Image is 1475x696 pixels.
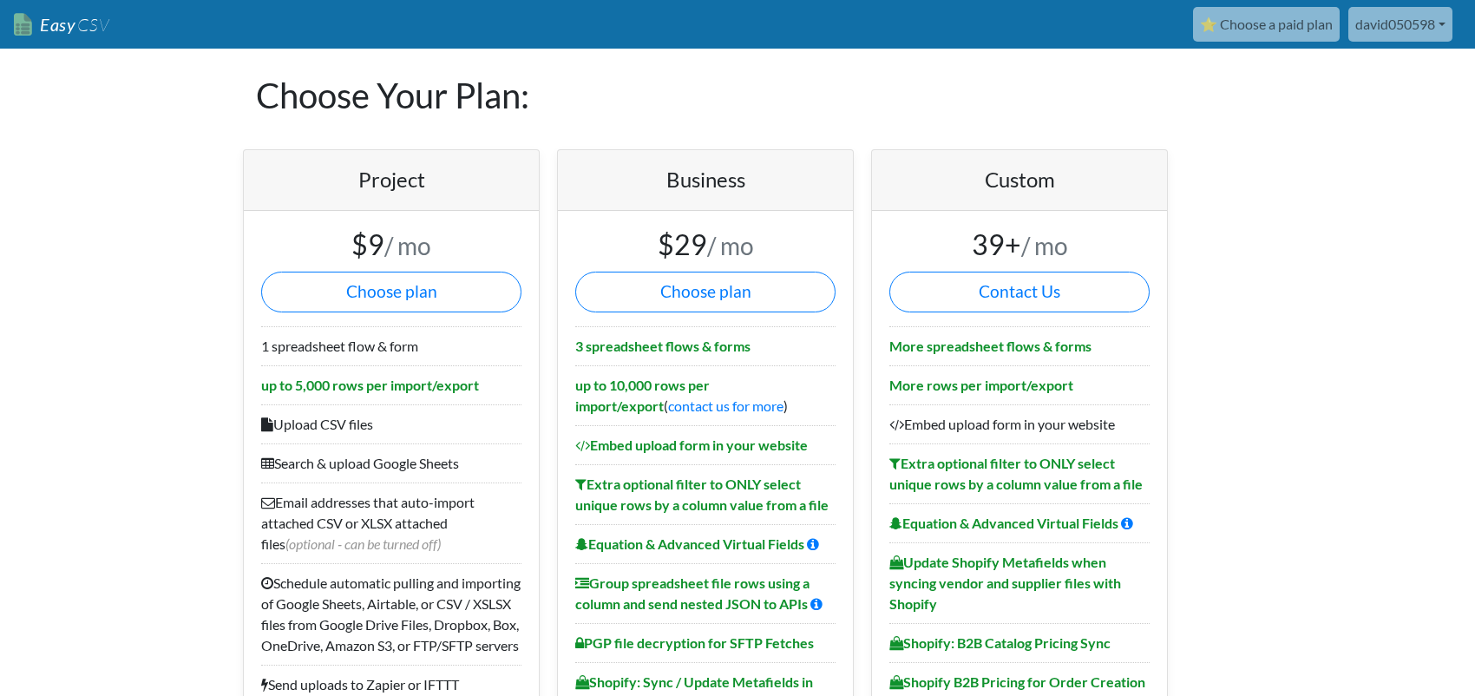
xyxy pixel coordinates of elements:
[889,404,1150,443] li: Embed upload form in your website
[889,228,1150,261] h3: 39+
[889,455,1143,492] b: Extra optional filter to ONLY select unique rows by a column value from a file
[1021,231,1068,260] small: / mo
[261,443,521,483] li: Search & upload Google Sheets
[1348,7,1452,42] a: david050598
[575,365,836,425] li: ( )
[889,167,1150,193] h4: Custom
[575,377,710,414] b: up to 10,000 rows per import/export
[285,535,441,552] span: (optional - can be turned off)
[261,326,521,365] li: 1 spreadsheet flow & form
[889,515,1118,531] b: Equation & Advanced Virtual Fields
[1193,7,1340,42] a: ⭐ Choose a paid plan
[575,634,814,651] b: PGP file decryption for SFTP Fetches
[889,634,1111,651] b: Shopify: B2B Catalog Pricing Sync
[261,404,521,443] li: Upload CSV files
[575,575,810,612] b: Group spreadsheet file rows using a column and send nested JSON to APIs
[707,231,754,260] small: / mo
[261,228,521,261] h3: $9
[575,535,804,552] b: Equation & Advanced Virtual Fields
[261,377,479,393] b: up to 5,000 rows per import/export
[575,228,836,261] h3: $29
[889,338,1091,354] b: More spreadsheet flows & forms
[75,14,109,36] span: CSV
[384,231,431,260] small: / mo
[261,563,521,665] li: Schedule automatic pulling and importing of Google Sheets, Airtable, or CSV / XSLSX files from Go...
[14,7,109,43] a: EasyCSV
[575,272,836,312] button: Choose plan
[575,338,751,354] b: 3 spreadsheet flows & forms
[261,483,521,563] li: Email addresses that auto-import attached CSV or XLSX attached files
[889,377,1073,393] b: More rows per import/export
[889,272,1150,312] a: Contact Us
[256,49,1219,142] h1: Choose Your Plan:
[889,554,1121,612] b: Update Shopify Metafields when syncing vendor and supplier files with Shopify
[575,167,836,193] h4: Business
[575,437,808,453] b: Embed upload form in your website
[261,167,521,193] h4: Project
[668,397,783,414] a: contact us for more
[261,272,521,312] button: Choose plan
[575,476,829,513] b: Extra optional filter to ONLY select unique rows by a column value from a file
